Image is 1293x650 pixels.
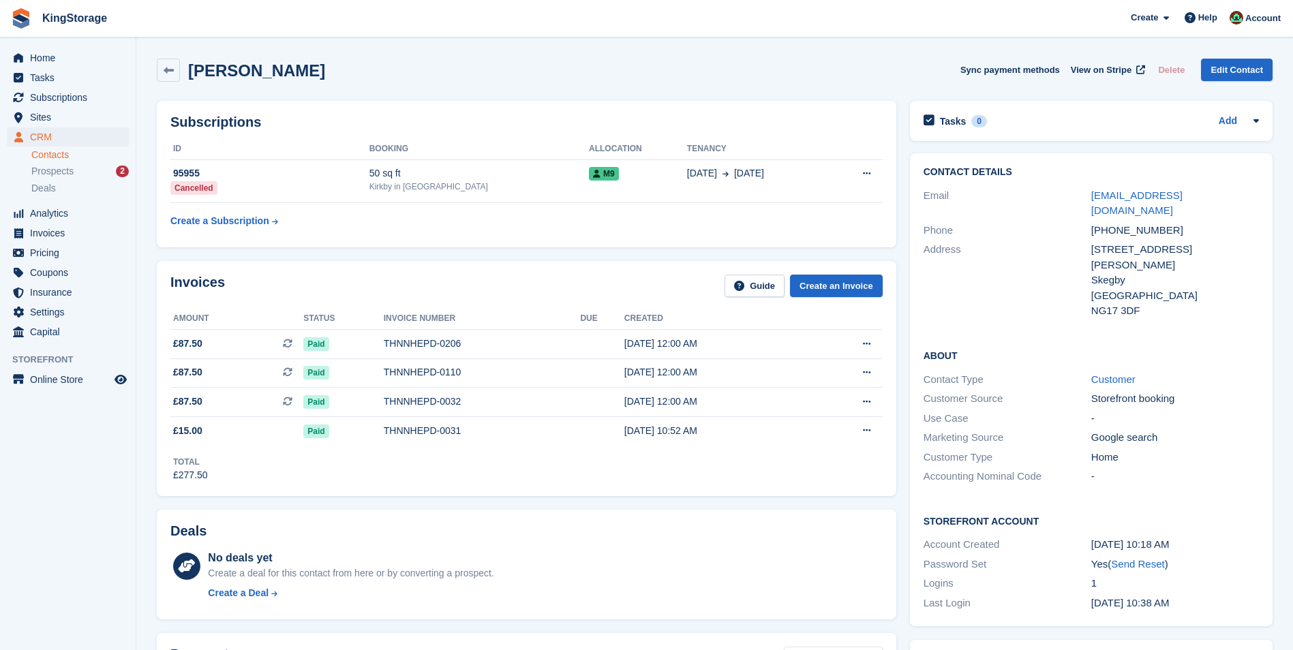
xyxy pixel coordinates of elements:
h2: Subscriptions [170,114,883,130]
a: menu [7,243,129,262]
div: [STREET_ADDRESS][PERSON_NAME] [1091,242,1259,273]
div: Password Set [924,557,1091,572]
div: THNNHEPD-0110 [384,365,581,380]
div: Home [1091,450,1259,465]
span: Tasks [30,68,112,87]
a: Create a Subscription [170,208,278,234]
a: menu [7,283,129,302]
div: [PHONE_NUMBER] [1091,223,1259,238]
span: £87.50 [173,394,202,409]
div: [DATE] 10:52 AM [624,424,810,438]
div: - [1091,469,1259,484]
a: Customer [1091,373,1136,385]
span: View on Stripe [1071,63,1131,77]
a: menu [7,370,129,389]
span: Online Store [30,370,112,389]
th: Allocation [589,138,687,160]
div: Cancelled [170,181,217,195]
div: Storefront booking [1091,391,1259,407]
div: Account Created [924,537,1091,553]
a: menu [7,48,129,67]
th: Created [624,308,810,330]
span: Capital [30,322,112,341]
span: [DATE] [734,166,764,181]
div: THNNHEPD-0206 [384,337,581,351]
span: Paid [303,395,329,409]
a: menu [7,68,129,87]
div: Google search [1091,430,1259,446]
div: [GEOGRAPHIC_DATA] [1091,288,1259,304]
span: Paid [303,337,329,351]
span: Invoices [30,223,112,243]
div: Kirkby in [GEOGRAPHIC_DATA] [369,181,589,193]
div: Yes [1091,557,1259,572]
span: [DATE] [687,166,717,181]
span: Insurance [30,283,112,302]
div: [DATE] 12:00 AM [624,394,810,409]
a: Edit Contact [1201,59,1273,81]
span: CRM [30,127,112,146]
a: Contacts [31,149,129,161]
span: Settings [30,303,112,322]
span: Create [1131,11,1158,25]
div: Marketing Source [924,430,1091,446]
div: - [1091,411,1259,427]
span: Subscriptions [30,88,112,107]
span: £87.50 [173,337,202,351]
a: KingStorage [37,7,112,29]
div: Last Login [924,595,1091,611]
div: Customer Type [924,450,1091,465]
div: NG17 3DF [1091,303,1259,319]
div: [DATE] 10:18 AM [1091,537,1259,553]
span: Paid [303,366,329,380]
span: Storefront [12,353,136,367]
div: Email [924,188,1091,219]
div: Logins [924,576,1091,591]
div: Accounting Nominal Code [924,469,1091,484]
h2: Storefront Account [924,514,1259,527]
th: Status [303,308,383,330]
span: Analytics [30,204,112,223]
div: Create a Subscription [170,214,269,228]
div: Contact Type [924,372,1091,388]
div: Create a deal for this contact from here or by converting a prospect. [208,566,493,581]
span: M9 [589,167,619,181]
a: View on Stripe [1065,59,1148,81]
div: £277.50 [173,468,208,482]
h2: Contact Details [924,167,1259,178]
img: stora-icon-8386f47178a22dfd0bd8f6a31ec36ba5ce8667c1dd55bd0f319d3a0aa187defe.svg [11,8,31,29]
a: menu [7,204,129,223]
div: Use Case [924,411,1091,427]
a: Create a Deal [208,586,493,600]
div: [DATE] 12:00 AM [624,365,810,380]
th: Due [580,308,624,330]
h2: [PERSON_NAME] [188,61,325,80]
a: menu [7,223,129,243]
a: Add [1219,114,1237,129]
a: menu [7,127,129,146]
div: Create a Deal [208,586,269,600]
span: Sites [30,108,112,127]
span: Prospects [31,165,74,178]
div: 95955 [170,166,369,181]
a: menu [7,303,129,322]
span: Account [1245,12,1281,25]
span: Deals [31,182,56,195]
a: menu [7,263,129,282]
div: Total [173,456,208,468]
h2: Invoices [170,275,225,297]
a: Deals [31,181,129,196]
time: 2025-07-18 09:38:27 UTC [1091,597,1170,608]
div: THNNHEPD-0032 [384,394,581,409]
img: John King [1230,11,1243,25]
th: Tenancy [687,138,830,160]
span: Home [30,48,112,67]
div: THNNHEPD-0031 [384,424,581,438]
h2: Tasks [940,115,967,127]
div: 0 [971,115,987,127]
div: Skegby [1091,273,1259,288]
div: [DATE] 12:00 AM [624,337,810,351]
a: menu [7,322,129,341]
th: ID [170,138,369,160]
div: 1 [1091,576,1259,591]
